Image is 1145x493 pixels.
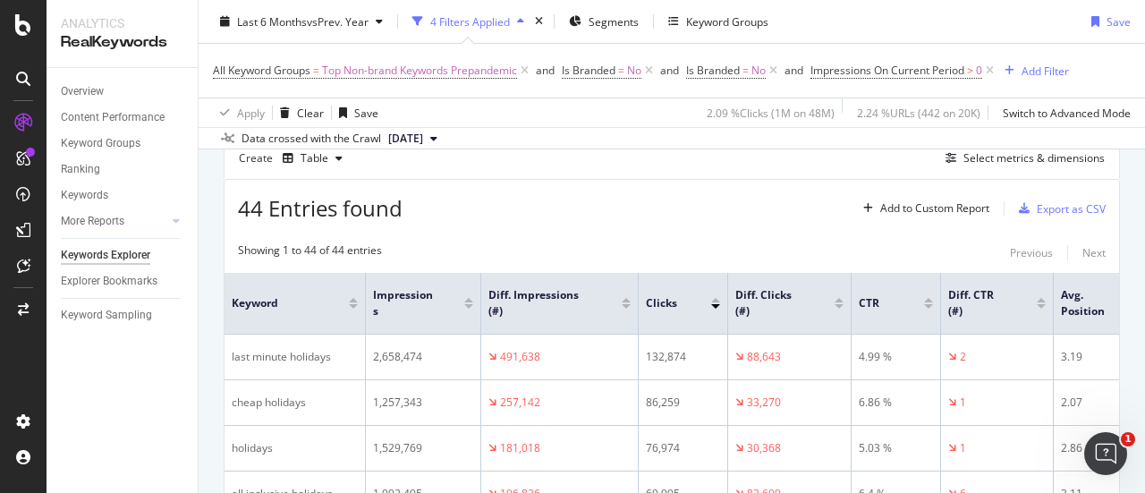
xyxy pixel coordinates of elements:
[646,349,720,365] div: 132,874
[880,203,989,214] div: Add to Custom Report
[751,58,766,83] span: No
[61,246,185,265] a: Keywords Explorer
[213,98,265,127] button: Apply
[1037,201,1106,217] div: Export as CSV
[960,349,966,365] div: 2
[242,131,381,147] div: Data crossed with the Crawl
[276,144,350,173] button: Table
[996,98,1131,127] button: Switch to Advanced Mode
[500,440,540,456] div: 181,018
[232,349,358,365] div: last minute holidays
[735,287,808,319] span: Diff. Clicks (#)
[859,349,933,365] div: 4.99 %
[1012,194,1106,223] button: Export as CSV
[938,148,1105,169] button: Select metrics & dimensions
[313,63,319,78] span: =
[488,287,595,319] span: Diff. Impressions (#)
[536,62,555,79] button: and
[1121,432,1135,446] span: 1
[1010,242,1053,264] button: Previous
[238,242,382,264] div: Showing 1 to 44 of 44 entries
[301,153,328,164] div: Table
[661,7,776,36] button: Keyword Groups
[960,395,966,411] div: 1
[707,105,835,120] div: 2.09 % Clicks ( 1M on 48M )
[61,134,140,153] div: Keyword Groups
[61,246,150,265] div: Keywords Explorer
[1061,287,1129,319] span: Avg. Position
[1084,432,1127,475] iframe: Intercom live chat
[1022,63,1069,78] div: Add Filter
[373,349,473,365] div: 2,658,474
[405,7,531,36] button: 4 Filters Applied
[1010,245,1053,260] div: Previous
[238,193,403,223] span: 44 Entries found
[785,63,803,78] div: and
[967,63,973,78] span: >
[61,272,185,291] a: Explorer Bookmarks
[562,7,646,36] button: Segments
[500,395,540,411] div: 257,142
[61,306,185,325] a: Keyword Sampling
[322,58,517,83] span: Top Non-brand Keywords Prepandemic
[1082,245,1106,260] div: Next
[562,63,615,78] span: Is Branded
[61,212,124,231] div: More Reports
[686,63,740,78] span: Is Branded
[785,62,803,79] button: and
[373,440,473,456] div: 1,529,769
[948,287,1010,319] span: Diff. CTR (#)
[627,58,641,83] span: No
[61,14,183,32] div: Analytics
[857,105,980,120] div: 2.24 % URLs ( 442 on 20K )
[686,13,768,29] div: Keyword Groups
[500,349,540,365] div: 491,638
[232,440,358,456] div: holidays
[859,295,897,311] span: CTR
[232,295,322,311] span: Keyword
[660,63,679,78] div: and
[618,63,624,78] span: =
[646,395,720,411] div: 86,259
[61,186,185,205] a: Keywords
[61,272,157,291] div: Explorer Bookmarks
[856,194,989,223] button: Add to Custom Report
[61,212,167,231] a: More Reports
[1082,242,1106,264] button: Next
[810,63,964,78] span: Impressions On Current Period
[237,13,307,29] span: Last 6 Months
[61,32,183,53] div: RealKeywords
[373,395,473,411] div: 1,257,343
[213,63,310,78] span: All Keyword Groups
[747,440,781,456] div: 30,368
[232,395,358,411] div: cheap holidays
[859,440,933,456] div: 5.03 %
[859,395,933,411] div: 6.86 %
[1084,7,1131,36] button: Save
[307,13,369,29] span: vs Prev. Year
[430,13,510,29] div: 4 Filters Applied
[61,82,185,101] a: Overview
[354,105,378,120] div: Save
[61,134,185,153] a: Keyword Groups
[61,306,152,325] div: Keyword Sampling
[1003,105,1131,120] div: Switch to Advanced Mode
[660,62,679,79] button: and
[742,63,749,78] span: =
[997,60,1069,81] button: Add Filter
[237,105,265,120] div: Apply
[747,349,781,365] div: 88,643
[536,63,555,78] div: and
[388,131,423,147] span: 2025 Sep. 11th
[381,128,445,149] button: [DATE]
[297,105,324,120] div: Clear
[963,150,1105,166] div: Select metrics & dimensions
[61,186,108,205] div: Keywords
[332,98,378,127] button: Save
[61,160,185,179] a: Ranking
[213,7,390,36] button: Last 6 MonthsvsPrev. Year
[960,440,966,456] div: 1
[273,98,324,127] button: Clear
[1107,13,1131,29] div: Save
[531,13,547,30] div: times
